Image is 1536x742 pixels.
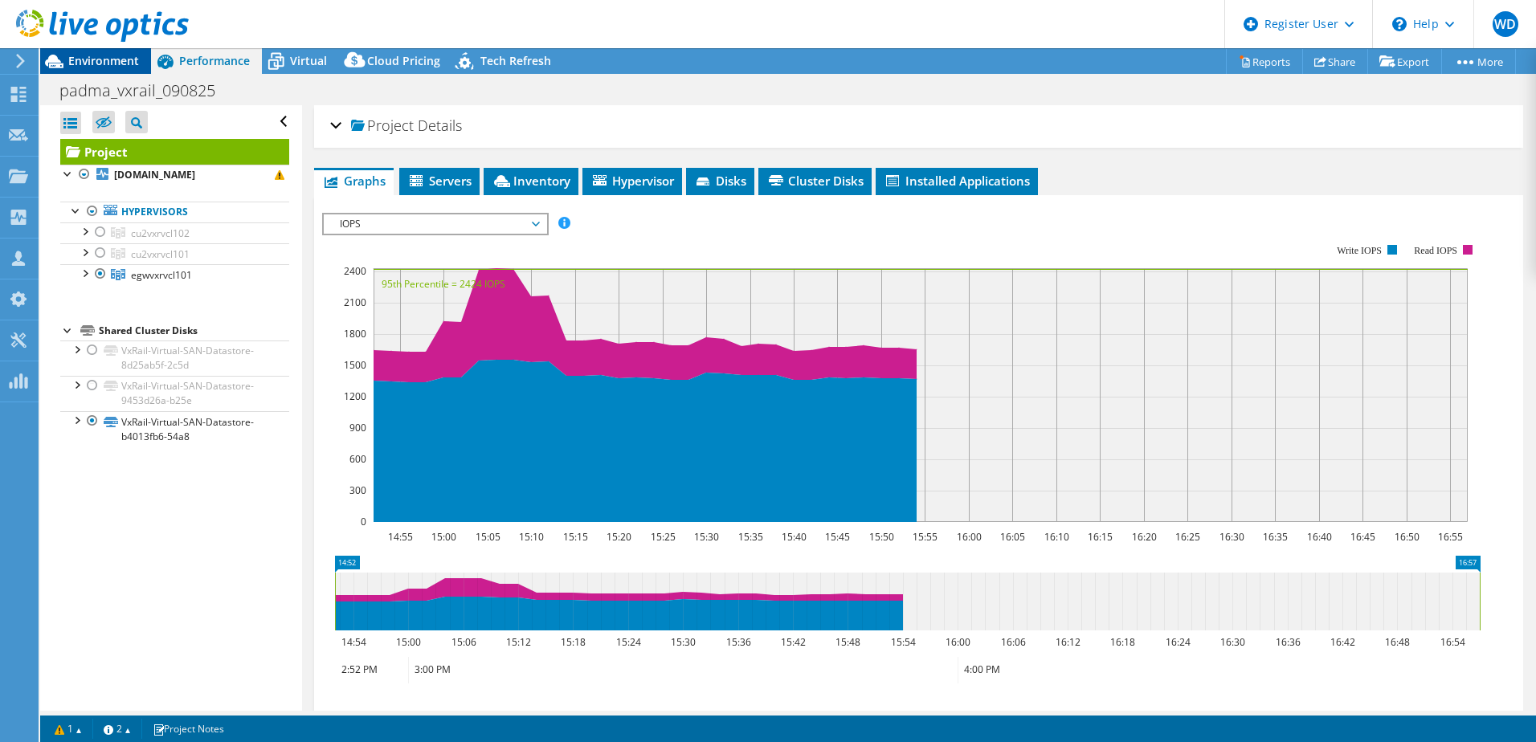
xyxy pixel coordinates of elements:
text: 16:12 [1055,635,1080,649]
text: 95th Percentile = 2424 IOPS [382,277,505,291]
text: 16:45 [1350,530,1375,544]
a: 1 [43,719,93,739]
span: Performance [179,53,250,68]
text: Read IOPS [1414,245,1457,256]
a: Hypervisors [60,202,289,222]
h1: padma_vxrail_090825 [52,82,240,100]
text: 15:00 [431,530,455,544]
text: 15:54 [890,635,915,649]
text: 15:00 [395,635,420,649]
text: 15:45 [824,530,849,544]
text: 15:10 [518,530,543,544]
text: 16:50 [1394,530,1419,544]
text: 900 [349,421,366,434]
text: 15:20 [606,530,631,544]
span: Installed Applications [884,173,1030,189]
text: 1500 [344,358,366,372]
span: egwvxrvcl101 [131,268,192,282]
span: Inventory [492,173,570,189]
span: Project [351,118,414,134]
a: More [1441,49,1516,74]
text: 16:10 [1044,530,1068,544]
a: cu2vxrvcl102 [60,222,289,243]
span: Hypervisor [590,173,674,189]
a: egwvxrvcl101 [60,264,289,285]
text: 300 [349,483,366,497]
text: 1200 [344,389,366,403]
a: [DOMAIN_NAME] [60,165,289,185]
span: WD [1493,11,1518,37]
span: Cluster Disks [766,173,864,189]
text: 14:54 [341,635,366,649]
a: Reports [1226,49,1303,74]
text: 15:35 [737,530,762,544]
text: 15:05 [475,530,500,544]
a: VxRail-Virtual-SAN-Datastore-8d25ab5f-2c5d [60,340,289,376]
text: 15:15 [562,530,587,544]
text: 15:42 [780,635,805,649]
text: 16:24 [1165,635,1190,649]
b: [DOMAIN_NAME] [114,168,195,181]
span: Cloud Pricing [367,53,440,68]
text: 16:55 [1437,530,1462,544]
a: VxRail-Virtual-SAN-Datastore-9453d26a-b25e [60,376,289,411]
text: 15:48 [835,635,860,649]
text: 15:06 [451,635,476,649]
text: 16:35 [1262,530,1287,544]
text: 16:05 [999,530,1024,544]
text: 16:00 [945,635,970,649]
text: 15:25 [650,530,675,544]
a: VxRail-Virtual-SAN-Datastore-b4013fb6-54a8 [60,411,289,446]
text: 16:06 [1000,635,1025,649]
text: 16:42 [1330,635,1354,649]
text: 16:36 [1275,635,1300,649]
text: 15:36 [725,635,750,649]
text: 16:15 [1087,530,1112,544]
a: Share [1302,49,1368,74]
text: 16:25 [1174,530,1199,544]
a: Project [60,139,289,165]
span: Environment [68,53,139,68]
text: 2400 [344,264,366,278]
div: Shared Cluster Disks [99,321,289,340]
text: 16:20 [1131,530,1156,544]
text: 1800 [344,327,366,340]
span: Servers [407,173,472,189]
text: 15:12 [505,635,530,649]
span: Tech Refresh [480,53,551,68]
text: 16:18 [1109,635,1134,649]
a: cu2vxrvcl101 [60,243,289,264]
text: 16:40 [1306,530,1331,544]
a: Export [1367,49,1442,74]
text: 16:30 [1219,530,1244,544]
text: 15:40 [781,530,806,544]
text: 16:00 [956,530,981,544]
span: IOPS [332,214,538,234]
span: Virtual [290,53,327,68]
span: Details [418,116,462,135]
text: 15:50 [868,530,893,544]
text: 16:30 [1219,635,1244,649]
text: 16:54 [1440,635,1465,649]
span: Disks [694,173,746,189]
a: Project Notes [141,719,235,739]
text: 0 [361,515,366,528]
text: Write IOPS [1337,245,1382,256]
text: 2100 [344,296,366,309]
span: cu2vxrvcl101 [131,247,190,261]
text: 600 [349,452,366,466]
text: 15:18 [560,635,585,649]
text: 15:24 [615,635,640,649]
a: 2 [92,719,142,739]
span: cu2vxrvcl102 [131,226,190,240]
text: 14:55 [387,530,412,544]
span: Graphs [322,173,386,189]
text: 15:30 [693,530,718,544]
text: 15:55 [912,530,937,544]
svg: \n [1392,17,1407,31]
text: 16:48 [1384,635,1409,649]
text: 15:30 [670,635,695,649]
